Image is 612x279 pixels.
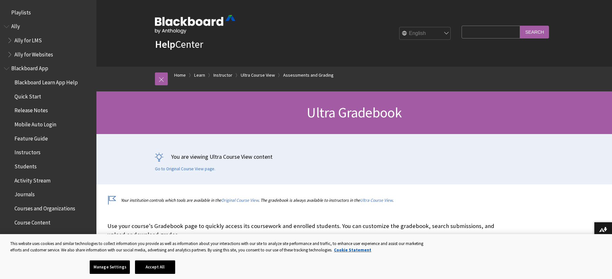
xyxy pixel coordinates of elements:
[14,49,53,58] span: Ally for Websites
[174,71,186,79] a: Home
[155,153,553,161] p: You are viewing Ultra Course View content
[14,203,75,212] span: Courses and Organizations
[4,21,93,60] nav: Book outline for Anthology Ally Help
[14,119,56,128] span: Mobile Auto Login
[155,38,175,51] strong: Help
[155,15,235,34] img: Blackboard by Anthology
[14,161,37,170] span: Students
[14,147,40,156] span: Instructors
[400,27,451,40] select: Site Language Selector
[360,198,392,203] a: Ultra Course View
[14,189,35,198] span: Journals
[14,175,50,184] span: Activity Stream
[14,91,41,100] span: Quick Start
[213,71,232,79] a: Instructor
[241,71,275,79] a: Ultra Course View
[155,38,203,51] a: HelpCenter
[334,247,371,253] a: More information about your privacy, opens in a new tab
[14,217,50,226] span: Course Content
[14,231,54,240] span: Course Messages
[155,166,215,172] a: Go to Original Course View page.
[11,7,31,16] span: Playlists
[14,35,42,44] span: Ally for LMS
[14,105,48,114] span: Release Notes
[11,63,48,72] span: Blackboard App
[10,241,428,253] div: This website uses cookies and similar technologies to collect information you provide as well as ...
[14,133,48,142] span: Feature Guide
[194,71,205,79] a: Learn
[14,77,78,86] span: Blackboard Learn App Help
[221,198,258,203] a: Original Course View
[307,104,401,121] span: Ultra Gradebook
[107,222,506,239] p: Use your course's Gradebook page to quickly access its coursework and enrolled students. You can ...
[107,197,506,203] p: Your institution controls which tools are available in the . The gradebook is always available to...
[520,26,549,38] input: Search
[90,260,130,274] button: Manage Settings
[11,21,20,30] span: Ally
[4,7,93,18] nav: Book outline for Playlists
[135,260,175,274] button: Accept All
[283,71,334,79] a: Assessments and Grading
